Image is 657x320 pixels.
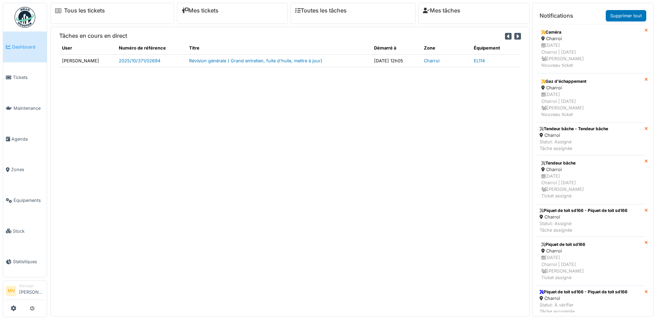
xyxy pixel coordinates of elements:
a: Tendeur bâche - Tendeur bâche Charroi Statut: AssignéTâche assignée [537,123,645,155]
a: Agenda [3,124,47,154]
div: Statut: Assigné Tâche assignée [540,139,608,152]
span: Zones [11,166,44,173]
img: Badge_color-CXgf-gQk.svg [15,7,35,28]
div: Charroi [540,295,628,302]
div: Gaz d'échappement [541,78,640,85]
div: Charroi [541,166,640,173]
a: Supprimer tout [606,10,646,21]
a: 2025/10/371/02694 [119,58,160,63]
th: Démarré à [371,42,421,54]
a: Caméra Charroi [DATE]Charroi | [DATE] [PERSON_NAME]Nouveau ticket [537,24,645,73]
a: Piquet de toit sd166 Charroi [DATE]Charroi | [DATE] [PERSON_NAME]Ticket assigné [537,237,645,286]
a: Révision générale ( Grand entretien, fuite d'huile, mettre à jour) [189,58,322,63]
a: Tendeur bâche Charroi [DATE]Charroi | [DATE] [PERSON_NAME]Ticket assigné [537,155,645,204]
div: Piquet de toit sd166 [541,241,640,248]
span: Agenda [11,136,44,142]
a: Piquet de toit sd166 - Piquet de toit sd166 Charroi Statut: À vérifierTâche accomplie [537,286,645,318]
div: [DATE] Charroi | [DATE] [PERSON_NAME] Ticket assigné [541,173,640,199]
div: Statut: À vérifier Tâche accomplie [540,302,628,315]
a: Zones [3,154,47,185]
th: Numéro de référence [116,42,186,54]
li: [PERSON_NAME] [19,283,44,298]
a: Toutes les tâches [295,7,347,14]
div: Manager [19,283,44,288]
a: Mes tickets [181,7,219,14]
a: Maintenance [3,93,47,124]
a: Dashboard [3,32,47,62]
span: Maintenance [14,105,44,112]
span: translation missing: fr.shared.user [62,45,72,51]
td: [DATE] 12h05 [371,54,421,67]
a: Équipements [3,185,47,216]
span: Stock [13,228,44,234]
h6: Notifications [540,12,573,19]
li: MV [6,286,16,296]
div: [DATE] Charroi | [DATE] [PERSON_NAME] Nouveau ticket [541,91,640,118]
div: Tendeur bâche [541,160,640,166]
td: [PERSON_NAME] [59,54,116,67]
th: Zone [421,42,471,54]
a: Gaz d'échappement Charroi [DATE]Charroi | [DATE] [PERSON_NAME]Nouveau ticket [537,73,645,123]
div: Statut: Assigné Tâche assignée [540,220,628,233]
div: Charroi [541,35,640,42]
div: Charroi [540,132,608,139]
div: Piquet de toit sd166 - Piquet de toit sd166 [540,289,628,295]
div: [DATE] Charroi | [DATE] [PERSON_NAME] Ticket assigné [541,254,640,281]
th: Titre [186,42,372,54]
div: Charroi [540,214,628,220]
a: Charroi [424,58,440,63]
a: EL114 [474,58,485,63]
div: Charroi [541,248,640,254]
div: Tendeur bâche - Tendeur bâche [540,126,608,132]
div: Charroi [541,85,640,91]
h6: Tâches en cours en direct [59,33,127,39]
a: Stock [3,216,47,247]
a: Tickets [3,62,47,93]
span: Dashboard [12,44,44,50]
span: Tickets [13,74,44,81]
a: Tous les tickets [64,7,105,14]
span: Équipements [14,197,44,204]
a: Mes tâches [423,7,460,14]
span: Statistiques [13,258,44,265]
th: Équipement [471,42,521,54]
a: MV Manager[PERSON_NAME] [6,283,44,300]
div: Piquet de toit sd166 - Piquet de toit sd166 [540,207,628,214]
a: Statistiques [3,247,47,277]
a: Piquet de toit sd166 - Piquet de toit sd166 Charroi Statut: AssignéTâche assignée [537,204,645,237]
div: [DATE] Charroi | [DATE] [PERSON_NAME] Nouveau ticket [541,42,640,69]
div: Caméra [541,29,640,35]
